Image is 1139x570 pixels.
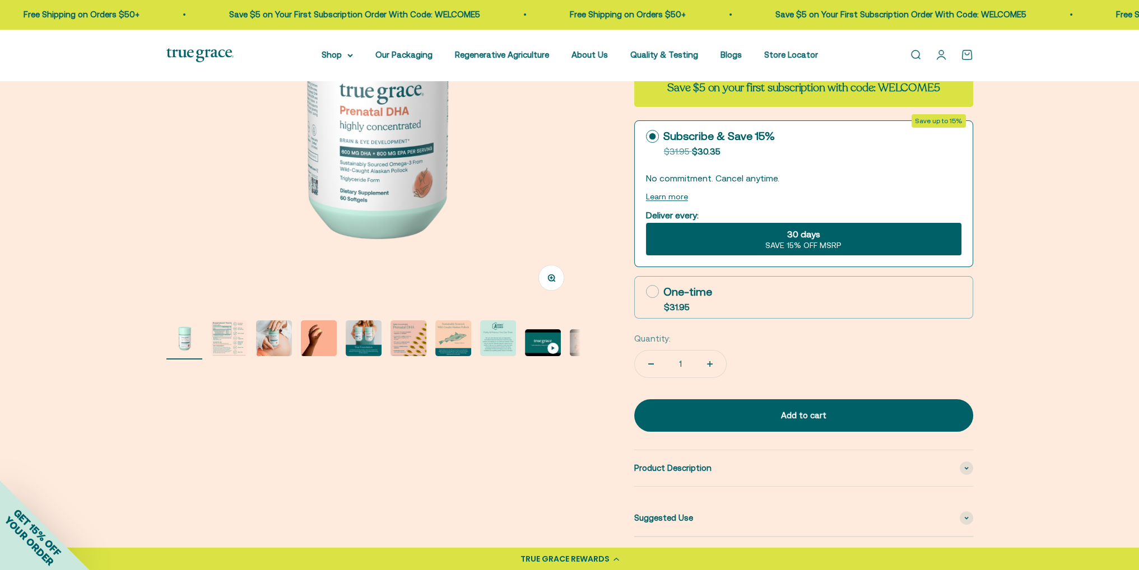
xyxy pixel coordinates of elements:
[166,320,202,359] button: Go to item 1
[435,320,471,359] button: Go to item 7
[570,329,606,359] button: Go to item 10
[667,80,940,95] strong: Save $5 on your first subscription with code: WELCOME5
[878,10,994,19] a: Free Shipping on Orders $50+
[256,320,292,359] button: Go to item 3
[166,320,202,356] img: Prenatal DHA for Brain & Eye Development* For women during pre-conception, pregnancy, and lactati...
[634,461,712,475] span: Product Description
[390,320,426,356] img: - For women during pre-conception, pregnancy, and lactation - Provides 600 mg DHA and 800 mg EPA ...
[301,320,337,356] img: Alaskan Pollock live a short life and do not bio-accumulate heavy metals and toxins the way older...
[480,320,516,356] img: We work with Alkemist Labs, an independent, accredited botanical testing lab, to test the purity,...
[11,506,63,558] span: GET 15% OFF
[520,553,610,565] div: TRUE GRACE REWARDS
[634,399,973,432] button: Add to cart
[657,409,951,422] div: Add to cart
[346,320,382,359] button: Go to item 5
[2,514,56,568] span: YOUR ORDER
[301,320,337,359] button: Go to item 4
[332,10,448,19] a: Free Shipping on Orders $50+
[634,511,693,525] span: Suggested Use
[635,351,667,377] button: Decrease quantity
[525,329,561,359] button: Go to item 9
[480,320,516,359] button: Go to item 8
[435,320,471,356] img: Alaskan Pollock live a short life and do not bio-accumulate heavy metals and toxins the way older...
[630,50,698,59] a: Quality & Testing
[634,332,671,345] label: Quantity:
[346,320,382,356] img: Our Prenatal product line provides a robust and comprehensive offering for a true foundation of h...
[211,320,247,356] img: We source our fish oil from Alaskan Pollock that have been freshly caught for human consumption i...
[211,320,247,359] button: Go to item 2
[390,320,426,359] button: Go to item 6
[720,50,742,59] a: Blogs
[256,320,292,356] img: For women during pre-conception, pregnancy, and lactation Provides 1400 mg of essential fatty aci...
[634,450,973,486] summary: Product Description
[634,500,973,536] summary: Suggested Use
[455,50,549,59] a: Regenerative Agriculture
[375,50,433,59] a: Our Packaging
[322,48,353,62] summary: Shop
[571,50,608,59] a: About Us
[537,8,788,21] p: Save $5 on Your First Subscription Order With Code: WELCOME5
[694,351,726,377] button: Increase quantity
[764,50,818,59] a: Store Locator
